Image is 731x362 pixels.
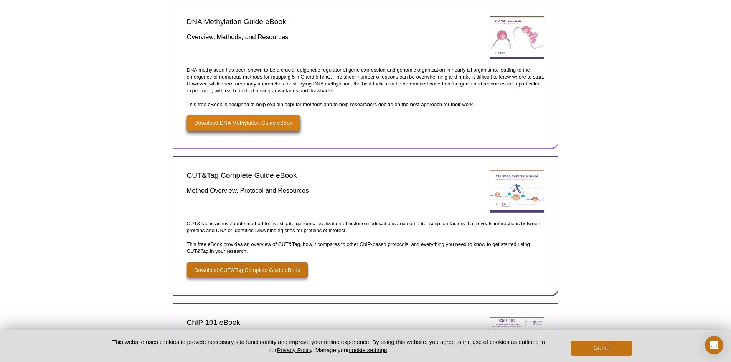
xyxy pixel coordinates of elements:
div: Open Intercom Messenger [705,336,723,354]
a: Privacy Policy [277,347,312,353]
p: CUT&Tag is an invaluable method to investigate genomic localization of histone modifications and ... [187,220,545,255]
a: Download CUT&Tag Complete Guide eBook [187,262,308,278]
button: cookie settings [349,347,387,353]
img: CUT&Tag eBook [490,170,545,213]
h3: Method Overview, Protocol and Resources [187,186,484,195]
p: DNA methylation has been shown to be a crucial epigenetic regulator of gene expression and genomi... [187,67,545,108]
a: ChIP 101 eBook [490,317,545,362]
h2: ChIP 101 eBook [187,317,484,328]
button: Got it! [571,341,632,356]
h2: CUT&Tag Complete Guide eBook [187,170,484,180]
img: ChIP 101 eBook [490,317,545,360]
a: DNA Methylation Guide eBook [490,16,545,61]
a: Download DNA Methylation Guide eBook [187,115,300,131]
h3: Overview, Methods, and Resources [187,33,484,42]
a: CUT&Tag eBook [490,170,545,215]
p: This website uses cookies to provide necessary site functionality and improve your online experie... [99,338,558,354]
img: DNA Methylation Guide eBook [490,16,545,59]
h2: DNA Methylation Guide eBook [187,16,484,27]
